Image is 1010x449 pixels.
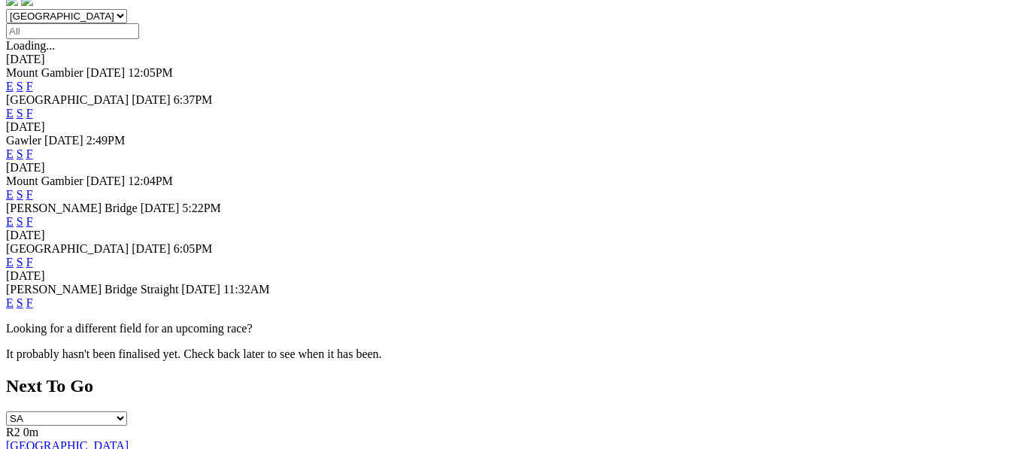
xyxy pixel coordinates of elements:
[17,296,23,309] a: S
[17,147,23,160] a: S
[181,283,220,296] span: [DATE]
[6,23,139,39] input: Select date
[6,147,14,160] a: E
[141,202,180,214] span: [DATE]
[23,426,38,438] span: 0m
[174,93,213,106] span: 6:37PM
[6,229,1004,242] div: [DATE]
[26,188,33,201] a: F
[26,147,33,160] a: F
[6,347,382,360] partial: It probably hasn't been finalised yet. Check back later to see when it has been.
[6,376,1004,396] h2: Next To Go
[6,426,20,438] span: R2
[17,188,23,201] a: S
[86,134,126,147] span: 2:49PM
[6,120,1004,134] div: [DATE]
[6,53,1004,66] div: [DATE]
[44,134,83,147] span: [DATE]
[6,269,1004,283] div: [DATE]
[174,242,213,255] span: 6:05PM
[182,202,221,214] span: 5:22PM
[223,283,270,296] span: 11:32AM
[6,161,1004,174] div: [DATE]
[6,242,129,255] span: [GEOGRAPHIC_DATA]
[6,296,14,309] a: E
[6,66,83,79] span: Mount Gambier
[128,66,173,79] span: 12:05PM
[26,296,33,309] a: F
[6,322,1004,335] p: Looking for a different field for an upcoming race?
[26,256,33,268] a: F
[6,215,14,228] a: E
[86,66,126,79] span: [DATE]
[6,107,14,120] a: E
[6,39,55,52] span: Loading...
[6,174,83,187] span: Mount Gambier
[6,134,41,147] span: Gawler
[17,256,23,268] a: S
[6,93,129,106] span: [GEOGRAPHIC_DATA]
[6,256,14,268] a: E
[6,283,178,296] span: [PERSON_NAME] Bridge Straight
[26,107,33,120] a: F
[6,188,14,201] a: E
[6,202,138,214] span: [PERSON_NAME] Bridge
[17,80,23,93] a: S
[17,215,23,228] a: S
[26,215,33,228] a: F
[17,107,23,120] a: S
[128,174,173,187] span: 12:04PM
[132,242,171,255] span: [DATE]
[86,174,126,187] span: [DATE]
[6,80,14,93] a: E
[132,93,171,106] span: [DATE]
[26,80,33,93] a: F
